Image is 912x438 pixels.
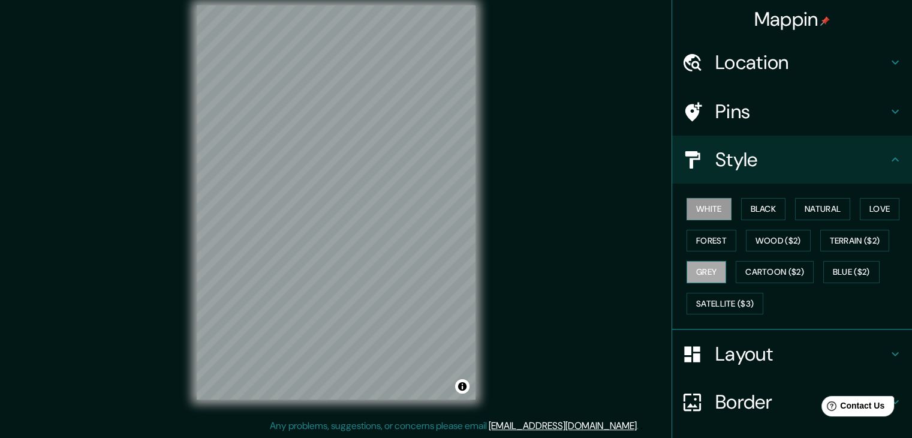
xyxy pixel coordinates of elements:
[754,7,830,31] h4: Mappin
[715,342,888,366] h4: Layout
[672,38,912,86] div: Location
[489,419,637,432] a: [EMAIL_ADDRESS][DOMAIN_NAME]
[820,16,830,26] img: pin-icon.png
[746,230,811,252] button: Wood ($2)
[736,261,814,283] button: Cartoon ($2)
[820,230,890,252] button: Terrain ($2)
[805,391,899,425] iframe: Help widget launcher
[860,198,899,220] button: Love
[715,390,888,414] h4: Border
[795,198,850,220] button: Natural
[687,293,763,315] button: Satellite ($3)
[687,230,736,252] button: Forest
[640,419,643,433] div: .
[823,261,880,283] button: Blue ($2)
[639,419,640,433] div: .
[672,136,912,184] div: Style
[715,50,888,74] h4: Location
[197,5,475,400] canvas: Map
[687,198,732,220] button: White
[672,330,912,378] div: Layout
[715,148,888,172] h4: Style
[741,198,786,220] button: Black
[455,379,469,394] button: Toggle attribution
[672,88,912,136] div: Pins
[715,100,888,124] h4: Pins
[672,378,912,426] div: Border
[270,419,639,433] p: Any problems, suggestions, or concerns please email .
[687,261,726,283] button: Grey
